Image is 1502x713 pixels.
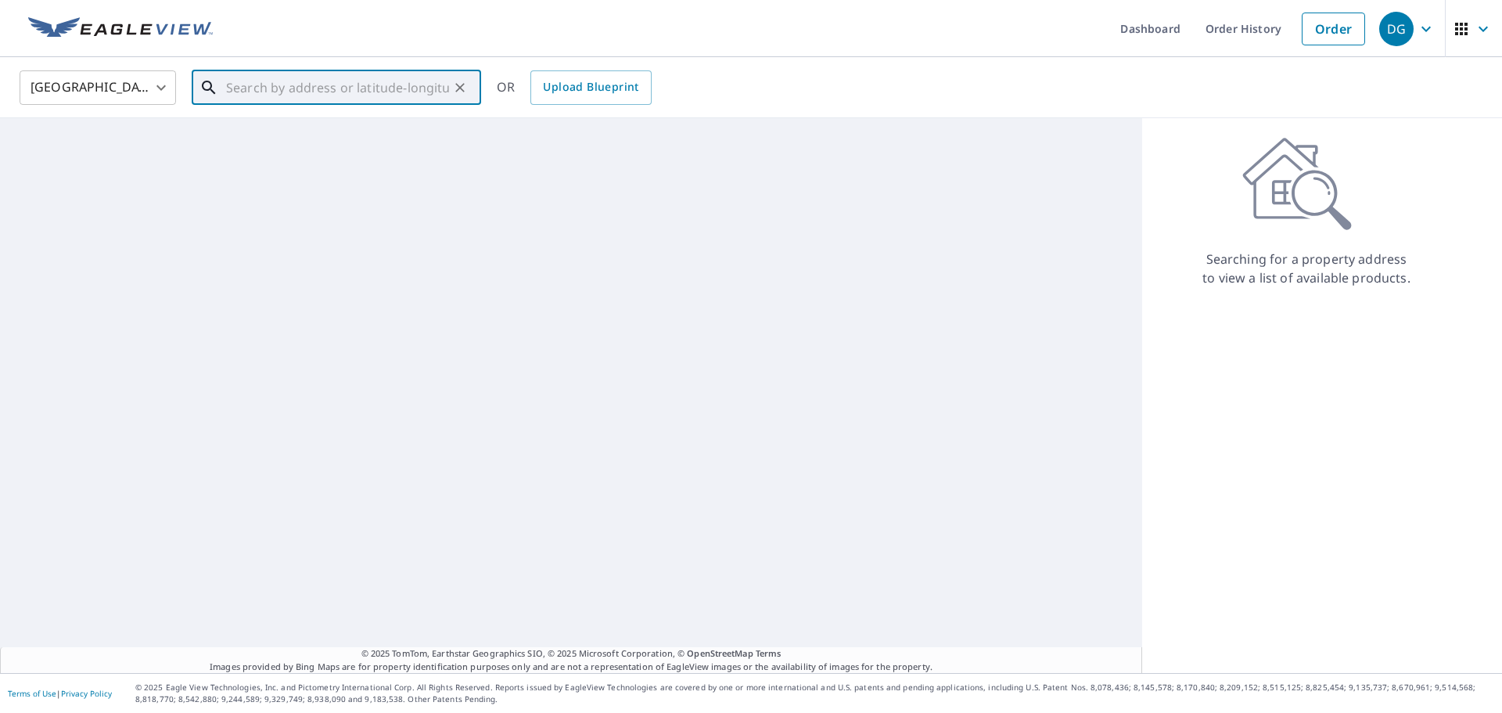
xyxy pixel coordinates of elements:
[226,66,449,110] input: Search by address or latitude-longitude
[1379,12,1414,46] div: DG
[8,689,112,698] p: |
[449,77,471,99] button: Clear
[20,66,176,110] div: [GEOGRAPHIC_DATA]
[135,682,1494,705] p: © 2025 Eagle View Technologies, Inc. and Pictometry International Corp. All Rights Reserved. Repo...
[497,70,652,105] div: OR
[1302,13,1365,45] a: Order
[1202,250,1411,287] p: Searching for a property address to view a list of available products.
[530,70,651,105] a: Upload Blueprint
[543,77,638,97] span: Upload Blueprint
[8,688,56,699] a: Terms of Use
[687,647,753,659] a: OpenStreetMap
[28,17,213,41] img: EV Logo
[61,688,112,699] a: Privacy Policy
[361,647,782,661] span: © 2025 TomTom, Earthstar Geographics SIO, © 2025 Microsoft Corporation, ©
[756,647,782,659] a: Terms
